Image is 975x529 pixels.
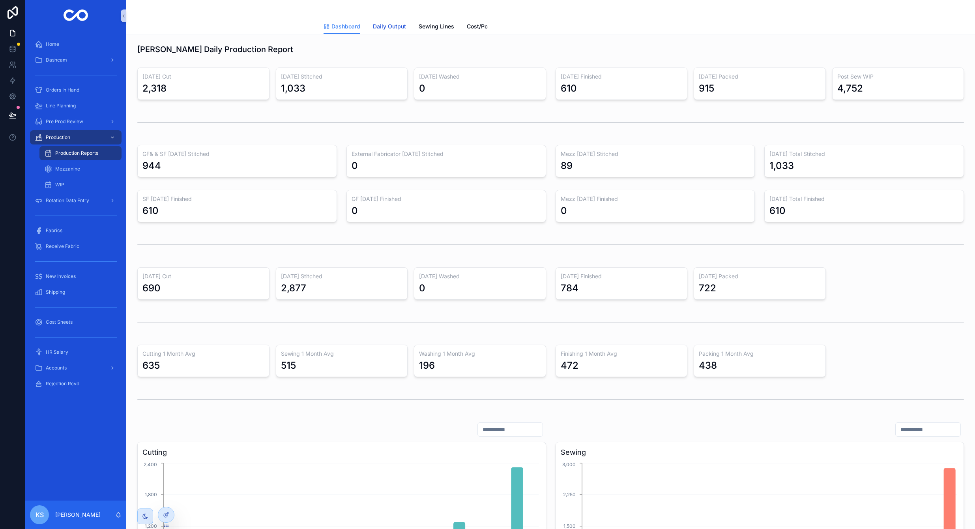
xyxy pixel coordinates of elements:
[39,178,122,192] a: WIP
[142,204,159,217] div: 610
[561,195,750,203] h3: Mezz [DATE] Finished
[561,359,578,372] div: 472
[467,23,488,30] span: Cost/Pc
[352,204,358,217] div: 0
[46,349,68,355] span: HR Salary
[55,182,64,188] span: WIP
[324,19,360,34] a: Dashboard
[142,282,161,295] div: 690
[561,73,683,81] h3: [DATE] Finished
[561,159,573,172] div: 89
[837,82,863,95] div: 4,752
[561,150,750,158] h3: Mezz [DATE] Stitched
[561,350,683,358] h3: Finishing 1 Month Avg
[46,227,62,234] span: Fabrics
[142,447,541,458] h3: Cutting
[46,365,67,371] span: Accounts
[46,87,79,93] span: Orders In Hand
[55,166,80,172] span: Mezzanine
[769,195,959,203] h3: [DATE] Total Finished
[30,114,122,129] a: Pre Prod Review
[281,82,305,95] div: 1,033
[39,162,122,176] a: Mezzanine
[64,9,88,22] img: App logo
[46,273,76,280] span: New Invoices
[561,272,683,280] h3: [DATE] Finished
[699,282,716,295] div: 722
[46,319,73,325] span: Cost Sheets
[30,315,122,329] a: Cost Sheets
[352,195,541,203] h3: GF [DATE] Finished
[419,73,541,81] h3: [DATE] Washed
[55,150,98,156] span: Production Reports
[30,37,122,51] a: Home
[142,159,161,172] div: 944
[142,73,264,81] h3: [DATE] Cut
[142,82,167,95] div: 2,318
[563,491,576,497] tspan: 2,250
[25,32,126,415] div: scrollable content
[144,461,157,467] tspan: 2,400
[281,73,403,81] h3: [DATE] Stitched
[699,73,821,81] h3: [DATE] Packed
[561,282,578,295] div: 784
[145,523,157,529] tspan: 1,200
[281,359,296,372] div: 515
[373,23,406,30] span: Daily Output
[281,282,306,295] div: 2,877
[30,269,122,283] a: New Invoices
[837,73,959,81] h3: Post Sew WIP
[699,350,821,358] h3: Packing 1 Month Avg
[352,150,541,158] h3: External Fabricator [DATE] Stitched
[142,359,160,372] div: 635
[769,159,794,172] div: 1,033
[30,53,122,67] a: Dashcam
[769,150,959,158] h3: [DATE] Total Stitched
[561,82,577,95] div: 610
[419,350,541,358] h3: Washing 1 Month Avg
[562,461,576,467] tspan: 3,000
[145,491,157,497] tspan: 1,800
[769,204,786,217] div: 610
[352,159,358,172] div: 0
[419,282,425,295] div: 0
[30,377,122,391] a: Rejection Rcvd
[30,239,122,253] a: Receive Fabric
[30,345,122,359] a: HR Salary
[30,99,122,113] a: Line Planning
[30,223,122,238] a: Fabrics
[39,146,122,160] a: Production Reports
[36,510,44,520] span: KS
[142,350,264,358] h3: Cutting 1 Month Avg
[561,447,959,458] h3: Sewing
[699,272,821,280] h3: [DATE] Packed
[699,82,714,95] div: 915
[563,523,576,529] tspan: 1,500
[46,134,70,141] span: Production
[30,361,122,375] a: Accounts
[419,272,541,280] h3: [DATE] Washed
[419,359,435,372] div: 196
[142,272,264,280] h3: [DATE] Cut
[419,82,425,95] div: 0
[46,41,59,47] span: Home
[281,350,403,358] h3: Sewing 1 Month Avg
[331,23,360,30] span: Dashboard
[30,193,122,208] a: Rotation Data Entry
[30,285,122,299] a: Shipping
[46,289,65,295] span: Shipping
[46,381,79,387] span: Rejection Rcvd
[419,19,454,35] a: Sewing Lines
[46,103,76,109] span: Line Planning
[55,511,101,519] p: [PERSON_NAME]
[561,204,567,217] div: 0
[46,243,79,249] span: Receive Fabric
[467,19,488,35] a: Cost/Pc
[46,118,83,125] span: Pre Prod Review
[699,359,717,372] div: 438
[419,23,454,30] span: Sewing Lines
[373,19,406,35] a: Daily Output
[30,130,122,144] a: Production
[142,195,332,203] h3: SF [DATE] Finished
[30,83,122,97] a: Orders In Hand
